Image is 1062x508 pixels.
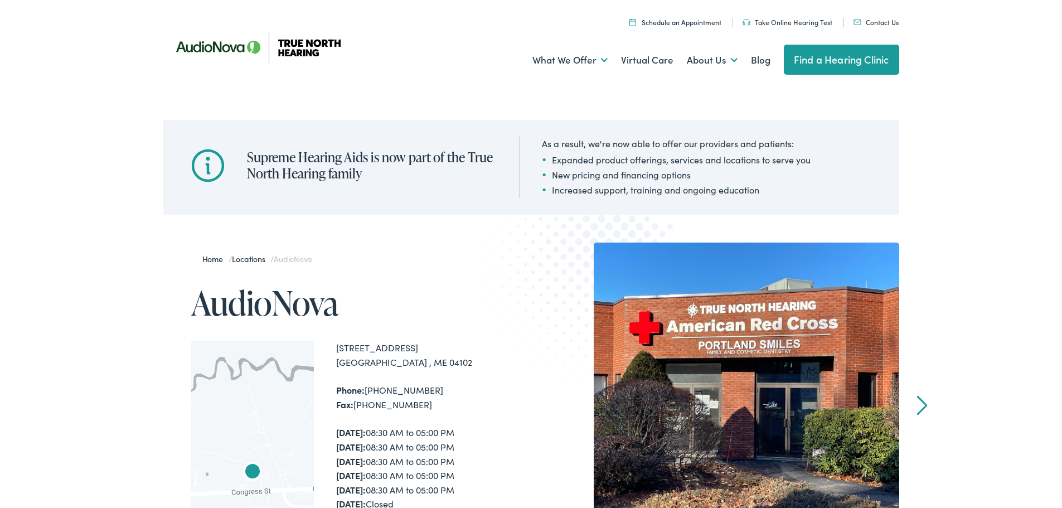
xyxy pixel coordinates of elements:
[629,18,636,26] img: Icon symbolizing a calendar in color code ffb348
[687,40,738,81] a: About Us
[784,45,899,75] a: Find a Hearing Clinic
[336,398,353,410] strong: Fax:
[542,168,811,181] li: New pricing and financing options
[336,441,366,453] strong: [DATE]:
[235,455,270,491] div: AudioNova
[247,149,497,182] h2: Supreme Hearing Aids is now part of the True North Hearing family
[202,253,229,264] a: Home
[751,40,770,81] a: Blog
[274,253,312,264] span: AudioNova
[621,40,673,81] a: Virtual Care
[743,17,832,27] a: Take Online Hearing Test
[629,17,721,27] a: Schedule an Appointment
[743,19,750,26] img: Headphones icon in color code ffb348
[232,253,270,264] a: Locations
[854,17,899,27] a: Contact Us
[854,20,861,25] img: Mail icon in color code ffb348, used for communication purposes
[542,153,811,166] li: Expanded product offerings, services and locations to serve you
[916,395,927,415] a: Next
[532,40,608,81] a: What We Offer
[191,284,531,321] h1: AudioNova
[202,253,312,264] span: / /
[542,183,811,196] li: Increased support, training and ongoing education
[336,455,366,467] strong: [DATE]:
[336,483,366,496] strong: [DATE]:
[336,383,531,412] div: [PHONE_NUMBER] [PHONE_NUMBER]
[542,137,811,150] div: As a result, we're now able to offer our providers and patients:
[336,341,531,369] div: [STREET_ADDRESS] [GEOGRAPHIC_DATA] , ME 04102
[336,384,365,396] strong: Phone:
[336,426,366,438] strong: [DATE]:
[336,469,366,481] strong: [DATE]:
